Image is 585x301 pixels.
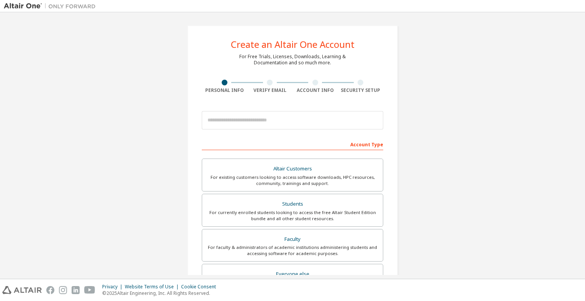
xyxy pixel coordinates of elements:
[207,209,378,222] div: For currently enrolled students looking to access the free Altair Student Edition bundle and all ...
[207,164,378,174] div: Altair Customers
[207,269,378,280] div: Everyone else
[181,284,221,290] div: Cookie Consent
[2,286,42,294] img: altair_logo.svg
[338,87,384,93] div: Security Setup
[207,199,378,209] div: Students
[84,286,95,294] img: youtube.svg
[46,286,54,294] img: facebook.svg
[292,87,338,93] div: Account Info
[207,244,378,257] div: For faculty & administrators of academic institutions administering students and accessing softwa...
[202,87,247,93] div: Personal Info
[207,234,378,245] div: Faculty
[59,286,67,294] img: instagram.svg
[202,138,383,150] div: Account Type
[239,54,346,66] div: For Free Trials, Licenses, Downloads, Learning & Documentation and so much more.
[72,286,80,294] img: linkedin.svg
[4,2,100,10] img: Altair One
[102,284,125,290] div: Privacy
[102,290,221,296] p: © 2025 Altair Engineering, Inc. All Rights Reserved.
[231,40,355,49] div: Create an Altair One Account
[125,284,181,290] div: Website Terms of Use
[247,87,293,93] div: Verify Email
[207,174,378,186] div: For existing customers looking to access software downloads, HPC resources, community, trainings ...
